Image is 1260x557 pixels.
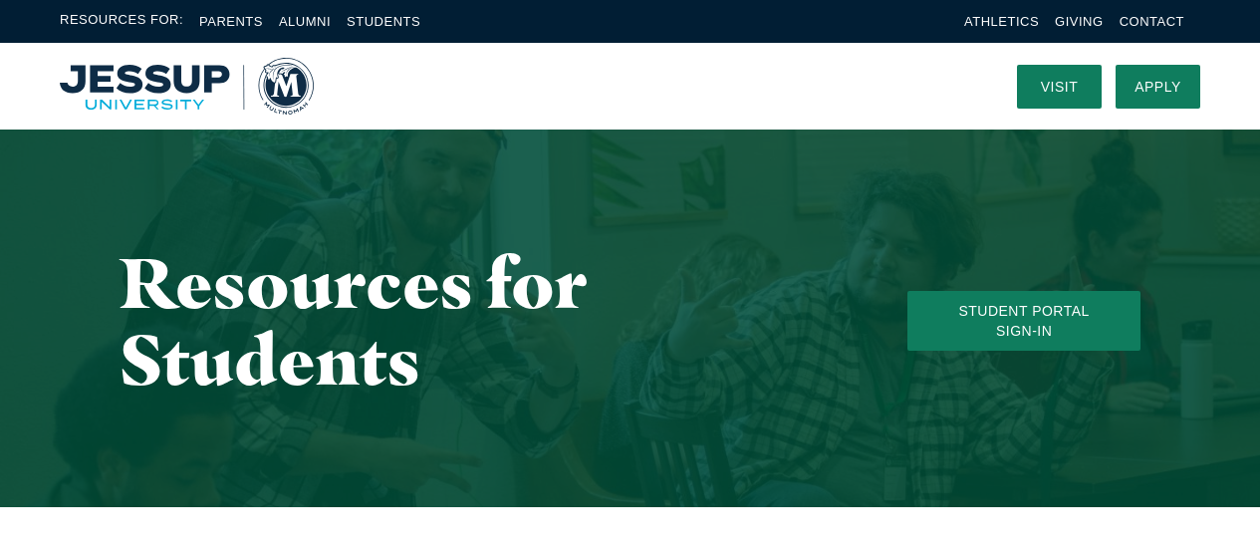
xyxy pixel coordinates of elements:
a: Home [60,58,314,115]
img: Multnomah University Logo [60,58,314,115]
span: Resources For: [60,10,183,33]
a: Students [347,14,420,29]
a: Athletics [964,14,1039,29]
a: Alumni [279,14,331,29]
a: Giving [1055,14,1104,29]
h1: Resources for Students [120,244,828,398]
a: Contact [1120,14,1184,29]
a: Apply [1116,65,1200,109]
a: Student Portal Sign-In [907,291,1140,351]
a: Parents [199,14,263,29]
a: Visit [1017,65,1102,109]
